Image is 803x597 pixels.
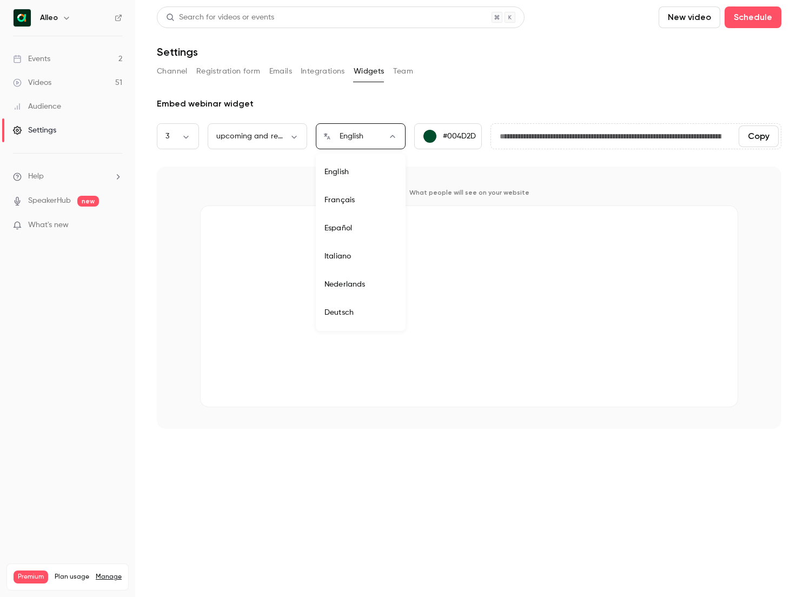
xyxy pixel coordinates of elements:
[316,270,406,298] li: Nederlands
[316,158,406,186] li: English
[316,242,406,270] li: Italiano
[316,298,406,327] li: Deutsch
[316,186,406,214] li: Français
[316,214,406,242] li: Español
